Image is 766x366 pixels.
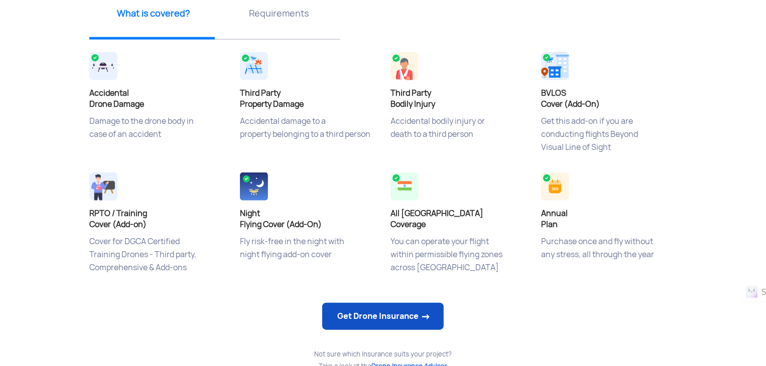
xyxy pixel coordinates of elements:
p: Accidental bodily injury or death to a third person [391,115,526,165]
p: Fly risk-free in the night with night flying add-on cover [240,235,375,285]
h4: Third Party Property Damage [240,88,375,110]
h4: BVLOS Cover (Add-On) [541,88,677,110]
h4: Annual Plan [541,208,677,230]
h4: RPTO / Training Cover (Add-on) [89,208,225,230]
p: Get this add-on if you are conducting flights Beyond Visual Line of Sight [541,115,677,165]
p: What is covered? [94,7,212,20]
p: You can operate your flight within permissible flying zones across [GEOGRAPHIC_DATA] [391,235,526,285]
a: Get Drone Insurance [322,303,444,330]
h4: Night Flying Cover (Add-On) [240,208,375,230]
p: Cover for DGCA Certified Training Drones - Third party, Comprehensive & Add-ons [89,235,225,285]
h4: All [GEOGRAPHIC_DATA] Coverage [391,208,526,230]
p: Accidental damage to a property belonging to a third person [240,115,375,165]
p: Damage to the drone body in case of an accident [89,115,225,165]
h4: Accidental Drone Damage [89,88,225,110]
h4: Third Party Bodily Injury [391,88,526,110]
p: Purchase once and fly without any stress, all through the year [541,235,677,285]
p: Requirements [220,7,338,20]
